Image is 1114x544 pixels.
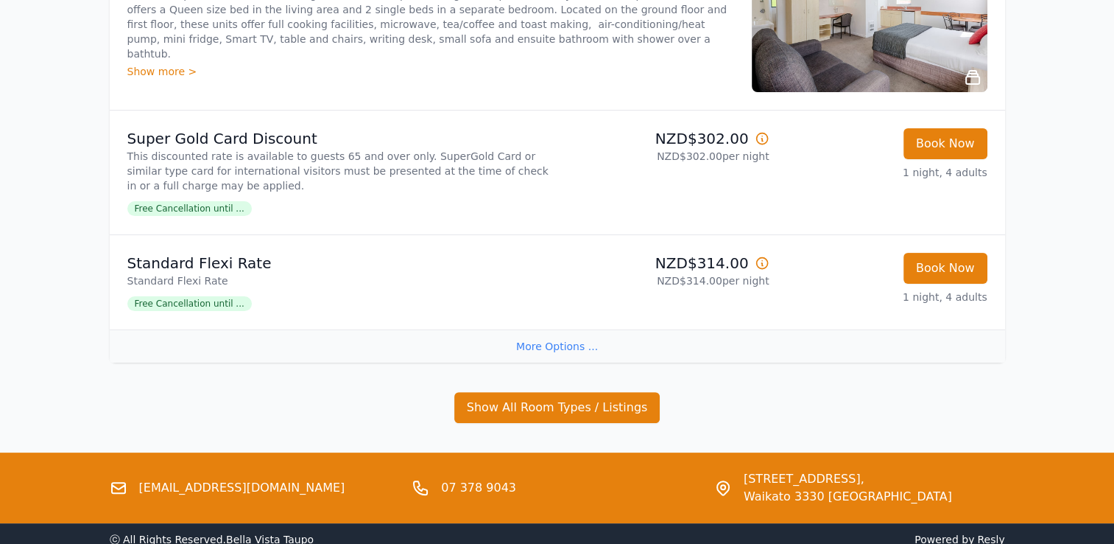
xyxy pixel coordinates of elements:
p: 1 night, 4 adults [781,290,987,304]
p: 1 night, 4 adults [781,165,987,180]
span: Waikato 3330 [GEOGRAPHIC_DATA] [744,488,952,506]
p: Super Gold Card Discount [127,128,551,149]
p: NZD$302.00 [563,128,769,149]
span: Free Cancellation until ... [127,201,252,216]
div: More Options ... [110,329,1005,363]
a: [EMAIL_ADDRESS][DOMAIN_NAME] [139,479,345,497]
p: Standard Flexi Rate [127,253,551,273]
p: Standard Flexi Rate [127,273,551,288]
p: NZD$314.00 [563,253,769,273]
div: Show more > [127,64,734,79]
span: [STREET_ADDRESS], [744,470,952,488]
span: Free Cancellation until ... [127,296,252,311]
p: NZD$314.00 per night [563,273,769,288]
p: NZD$302.00 per night [563,149,769,164]
p: This discounted rate is available to guests 65 and over only. SuperGold Card or similar type card... [127,149,551,193]
button: Show All Room Types / Listings [454,392,660,423]
a: 07 378 9043 [441,479,516,497]
button: Book Now [903,128,987,159]
button: Book Now [903,253,987,284]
